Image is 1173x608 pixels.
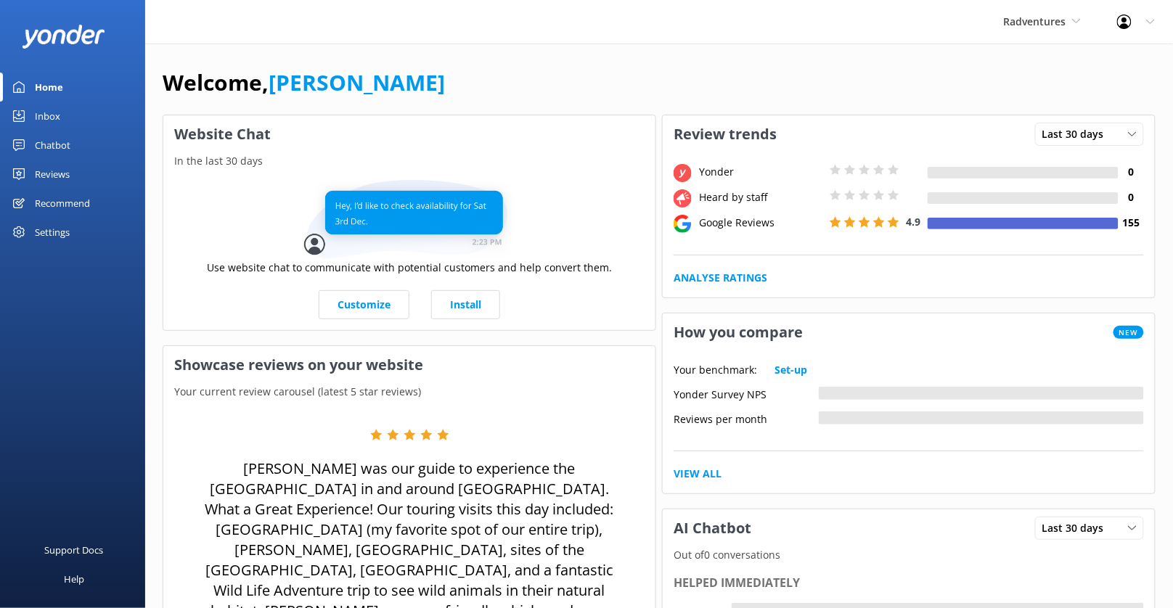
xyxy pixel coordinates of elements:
[674,574,1144,593] div: Helped immediately
[207,260,612,276] p: Use website chat to communicate with potential customers and help convert them.
[674,270,767,286] a: Analyse Ratings
[163,65,445,100] h1: Welcome,
[663,509,762,547] h3: AI Chatbot
[1042,126,1113,142] span: Last 30 days
[431,290,500,319] a: Install
[674,387,819,400] div: Yonder Survey NPS
[663,547,1155,563] p: Out of 0 conversations
[35,131,70,160] div: Chatbot
[35,160,70,189] div: Reviews
[163,384,655,400] p: Your current review carousel (latest 5 star reviews)
[64,564,84,593] div: Help
[304,180,515,259] img: conversation...
[22,25,105,49] img: yonder-white-logo.png
[663,115,788,153] h3: Review trends
[695,189,826,205] div: Heard by staff
[663,313,814,351] h3: How you compare
[45,535,104,564] div: Support Docs
[1119,189,1144,205] h4: 0
[907,215,921,229] span: 4.9
[695,164,826,180] div: Yonder
[163,346,655,384] h3: Showcase reviews on your website
[695,215,826,231] div: Google Reviews
[35,73,63,102] div: Home
[674,466,722,482] a: View All
[674,411,819,424] div: Reviews per month
[163,115,655,153] h3: Website Chat
[35,189,90,218] div: Recommend
[319,290,409,319] a: Customize
[163,153,655,169] p: In the last 30 days
[269,67,445,97] a: [PERSON_NAME]
[1113,326,1144,339] span: New
[35,218,70,247] div: Settings
[1042,520,1113,536] span: Last 30 days
[674,362,757,378] p: Your benchmark:
[1119,215,1144,231] h4: 155
[35,102,60,131] div: Inbox
[1004,15,1066,28] span: Radventures
[1119,164,1144,180] h4: 0
[774,362,807,378] a: Set-up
